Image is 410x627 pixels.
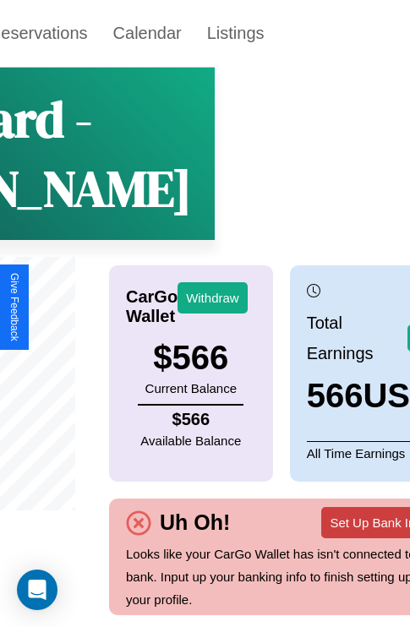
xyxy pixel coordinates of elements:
a: Listings [194,15,277,51]
p: Current Balance [145,377,237,400]
div: Open Intercom Messenger [17,570,57,610]
div: Give Feedback [8,273,20,341]
h3: $ 566 [145,339,237,377]
p: Total Earnings [307,308,407,368]
p: Available Balance [140,429,241,452]
h4: $ 566 [140,410,241,429]
h4: CarGo Wallet [126,287,178,326]
h4: Uh Oh! [151,510,238,535]
button: Withdraw [178,282,248,313]
a: Calendar [101,15,194,51]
